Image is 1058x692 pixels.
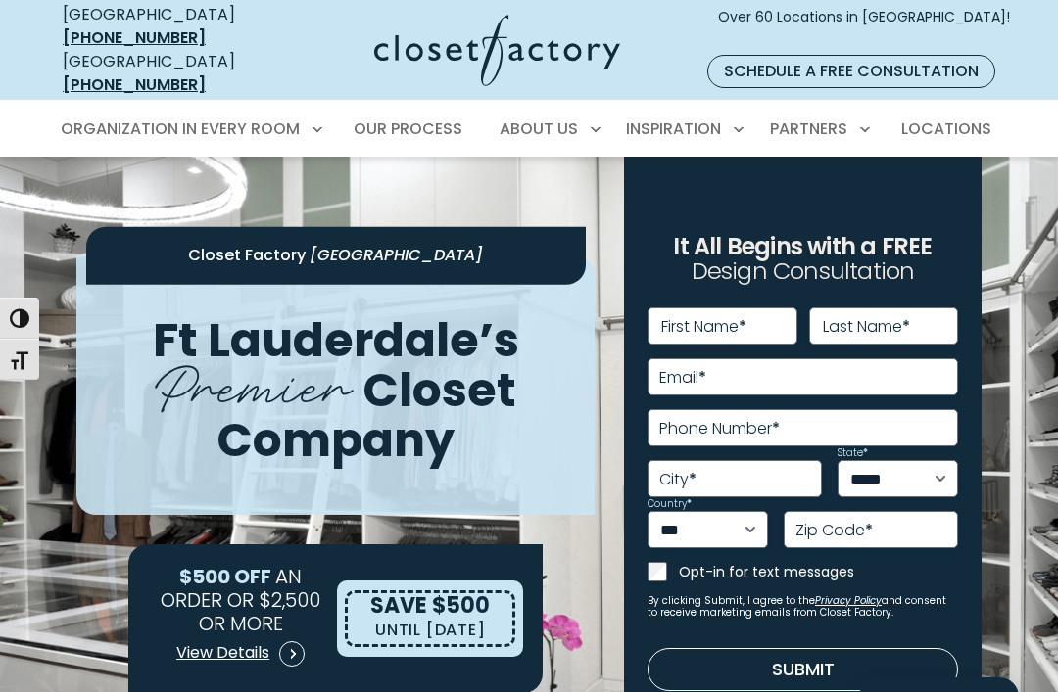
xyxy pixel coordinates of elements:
span: Over 60 Locations in [GEOGRAPHIC_DATA]! [718,7,1010,48]
span: Partners [770,117,847,140]
label: State [838,448,868,458]
label: Last Name [823,319,910,335]
a: [PHONE_NUMBER] [63,26,206,49]
a: Schedule a Free Consultation [707,55,995,88]
span: Inspiration [626,117,721,140]
a: [PHONE_NUMBER] [63,73,206,96]
a: Privacy Policy [815,593,882,608]
small: By clicking Submit, I agree to the and consent to receive marketing emails from Closet Factory. [648,595,958,619]
span: Closet Factory [188,245,306,267]
span: AN ORDER OR $2,500 OR MORE [161,562,320,636]
div: [GEOGRAPHIC_DATA] [63,3,276,50]
label: Zip Code [795,523,873,538]
div: [GEOGRAPHIC_DATA] [63,50,276,97]
span: [GEOGRAPHIC_DATA] [310,245,483,267]
button: Submit [648,648,958,691]
label: Email [659,370,706,386]
label: First Name [661,319,746,335]
span: Our Process [354,117,462,140]
label: Opt-in for text messages [679,562,958,581]
span: It All Begins with a FREE [673,230,932,262]
a: View Details [175,634,306,673]
span: SAVE $500 [370,589,490,620]
label: Phone Number [659,421,780,437]
span: Locations [901,117,991,140]
span: Ft Lauderdale’s [153,307,519,373]
nav: Primary Menu [47,102,1011,157]
label: Country [648,499,692,509]
span: Company [216,407,455,473]
span: Organization in Every Room [61,117,300,140]
label: City [659,472,697,487]
span: Premier [155,338,352,425]
span: $500 OFF [179,562,271,589]
img: Closet Factory Logo [374,15,620,86]
p: UNTIL [DATE] [375,617,486,644]
span: Design Consultation [692,255,915,288]
span: View Details [176,641,269,665]
span: About Us [500,117,578,140]
span: Closet [362,357,516,423]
